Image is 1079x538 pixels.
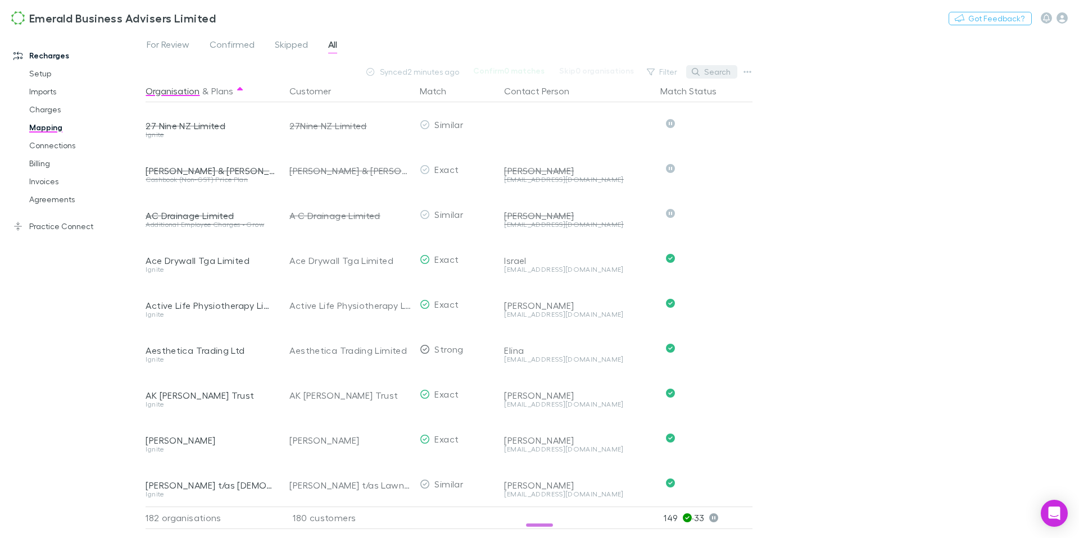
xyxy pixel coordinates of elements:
svg: Skipped [666,164,675,173]
span: Synced [380,67,407,76]
div: Active Life Physiotherapy Limited [289,283,411,328]
div: Additional Employee Charges • Grow [146,221,276,228]
a: Charges [18,101,143,118]
svg: Confirmed [666,478,675,487]
div: Active Life Physiotherapy Limited [146,300,276,311]
div: Ace Drywall Tga Limited [289,238,411,283]
div: [EMAIL_ADDRESS][DOMAIN_NAME] [504,176,651,183]
div: Aesthetica Trading Limited [289,328,411,373]
div: Ignite [146,311,276,318]
div: 2 minutes ago [365,64,466,80]
div: [EMAIL_ADDRESS][DOMAIN_NAME] [504,311,651,318]
span: Similar [434,478,463,489]
div: Ace Drywall Tga Limited [146,255,276,266]
div: [EMAIL_ADDRESS][DOMAIN_NAME] [504,491,651,498]
button: Organisation [146,80,200,102]
button: Contact Person [504,80,583,102]
span: Similar [434,209,463,220]
div: [EMAIL_ADDRESS][DOMAIN_NAME] [504,266,651,273]
span: For Review [147,39,189,53]
div: [PERSON_NAME] t/as [DEMOGRAPHIC_DATA] 4 U Lawns [146,480,276,491]
div: Ignite [146,356,276,363]
span: Exact [434,164,459,175]
button: Filter [641,65,684,79]
div: Open Intercom Messenger [1041,500,1068,527]
a: Practice Connect [2,217,143,235]
svg: Skipped [666,209,675,218]
svg: Skipped [666,119,675,128]
a: Connections [18,136,143,154]
div: [EMAIL_ADDRESS][DOMAIN_NAME] [504,446,651,453]
svg: Confirmed [666,344,675,353]
div: AC Drainage Limited [146,210,276,221]
a: Mapping [18,118,143,136]
span: Confirmed [210,39,255,53]
svg: Confirmed [666,299,675,308]
div: [PERSON_NAME] t/as Lawns 4 U [289,463,411,508]
span: Similar [434,119,463,130]
span: Exact [434,434,459,444]
button: Skip0 organisations [552,64,641,77]
a: Imports [18,83,143,101]
a: Emerald Business Advisers Limited [4,4,223,31]
img: Emerald Business Advisers Limited's Logo [11,11,25,25]
span: All [328,39,337,53]
div: 182 organisations [146,507,280,529]
div: Israel [504,255,651,266]
div: 27Nine NZ Limited [289,103,411,148]
div: [PERSON_NAME] [289,418,411,463]
div: Ignite [146,131,276,138]
button: Got Feedback? [949,12,1032,25]
div: [PERSON_NAME] [504,300,651,311]
span: Strong [434,344,463,354]
div: [EMAIL_ADDRESS][DOMAIN_NAME] [504,356,651,363]
div: [PERSON_NAME] & [PERSON_NAME] [146,165,276,176]
div: Ignite [146,266,276,273]
div: [EMAIL_ADDRESS][DOMAIN_NAME] [504,221,651,228]
div: [PERSON_NAME] [504,480,651,491]
div: [PERSON_NAME] [504,435,651,446]
div: & [146,80,276,102]
div: Elina [504,345,651,356]
div: [EMAIL_ADDRESS][DOMAIN_NAME] [504,401,651,408]
div: [PERSON_NAME] & [PERSON_NAME] [289,148,411,193]
div: A C Drainage Limited [289,193,411,238]
div: 180 customers [280,507,415,529]
svg: Confirmed [666,254,675,263]
div: [PERSON_NAME] [504,210,651,221]
div: [PERSON_NAME] [504,390,651,401]
div: [PERSON_NAME] [146,435,276,446]
span: Skipped [275,39,308,53]
div: 27 Nine NZ Limited [146,120,276,131]
div: Ignite [146,446,276,453]
div: Aesthetica Trading Ltd [146,345,276,356]
a: Billing [18,154,143,172]
a: Recharges [2,47,143,65]
span: Exact [434,389,459,399]
div: AK [PERSON_NAME] Trust [146,390,276,401]
button: Match [420,80,460,102]
h3: Emerald Business Advisers Limited [29,11,216,25]
div: Ignite [146,491,276,498]
div: Cashbook (Non-GST) Price Plan [146,176,276,183]
div: Ignite [146,401,276,408]
button: Match Status [660,80,730,102]
button: Confirm0 matches [466,64,552,77]
div: [PERSON_NAME] [504,165,651,176]
div: AK [PERSON_NAME] Trust [289,373,411,418]
a: Setup [18,65,143,83]
span: Exact [434,254,459,265]
button: Customer [289,80,344,102]
a: Invoices [18,172,143,190]
p: 149 · 33 [664,507,752,528]
svg: Confirmed [666,434,675,443]
button: Plans [211,80,233,102]
svg: Confirmed [666,389,675,398]
span: Exact [434,299,459,309]
a: Agreements [18,190,143,208]
button: Search [686,65,737,79]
